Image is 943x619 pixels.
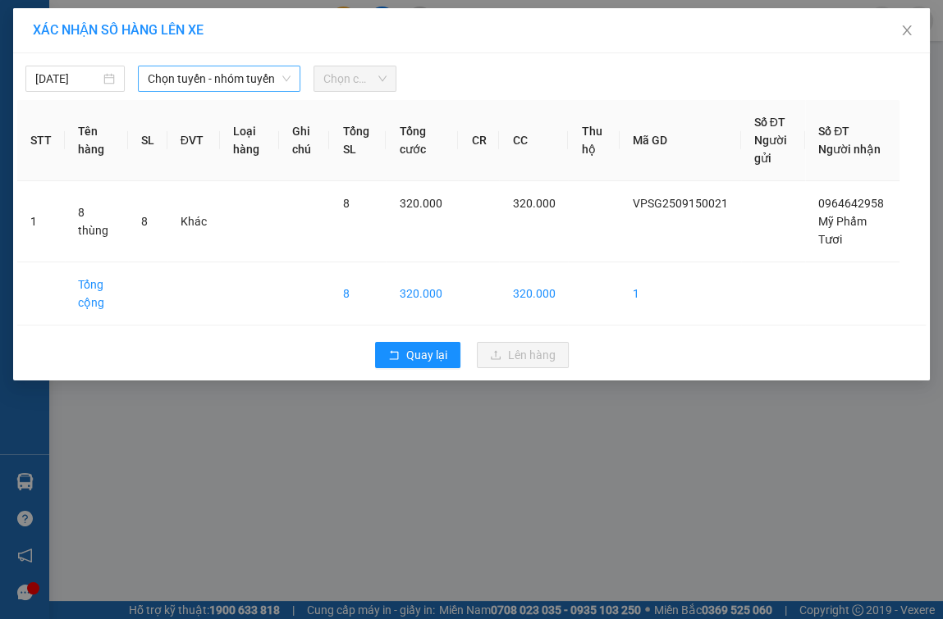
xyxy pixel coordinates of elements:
span: rollback [388,349,400,362]
input: 15/09/2025 [35,70,100,88]
td: 320.000 [386,262,458,325]
span: VPSG2509150021 [633,197,728,210]
td: 1 [620,262,741,325]
span: Chưa thu : [190,86,225,125]
span: 8 [342,197,349,210]
button: rollbackQuay lại [375,342,460,368]
div: 0964642958 [192,53,307,76]
td: 8 thùng [65,181,128,262]
div: 320.000 [190,86,309,126]
div: Tân Phú [192,14,307,34]
th: Loại hàng [220,100,279,181]
th: Tổng SL [329,100,386,181]
th: Tên hàng [65,100,128,181]
span: Chọn chuyến [323,66,387,91]
th: STT [17,100,65,181]
span: 320.000 [399,197,442,210]
button: uploadLên hàng [477,342,569,368]
th: SL [128,100,167,181]
span: Quay lại [406,346,447,364]
span: Mỹ Phẩm Tươi [818,215,867,246]
span: Gửi: [14,14,39,31]
span: Nhận: [192,16,231,33]
span: close [900,24,913,37]
span: Số ĐT [818,125,849,138]
th: CC [499,100,568,181]
th: CR [458,100,499,181]
td: 320.000 [499,262,568,325]
span: 320.000 [512,197,555,210]
span: Số ĐT [754,116,785,129]
span: 0964642958 [818,197,884,210]
th: ĐVT [167,100,220,181]
span: Chọn tuyến - nhóm tuyến [148,66,291,91]
td: Khác [167,181,220,262]
th: Tổng cước [386,100,458,181]
td: 1 [17,181,65,262]
span: down [282,74,291,84]
span: XÁC NHẬN SỐ HÀNG LÊN XE [33,22,204,38]
td: 8 [329,262,386,325]
div: [GEOGRAPHIC_DATA] [14,14,181,51]
span: Người gửi [754,134,787,165]
th: Mã GD [620,100,741,181]
th: Thu hộ [568,100,619,181]
span: 8 [141,215,148,228]
div: Mỹ Phẩm Tươi [192,34,307,53]
span: Người nhận [818,143,881,156]
th: Ghi chú [279,100,330,181]
button: Close [884,8,930,54]
td: Tổng cộng [65,262,128,325]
